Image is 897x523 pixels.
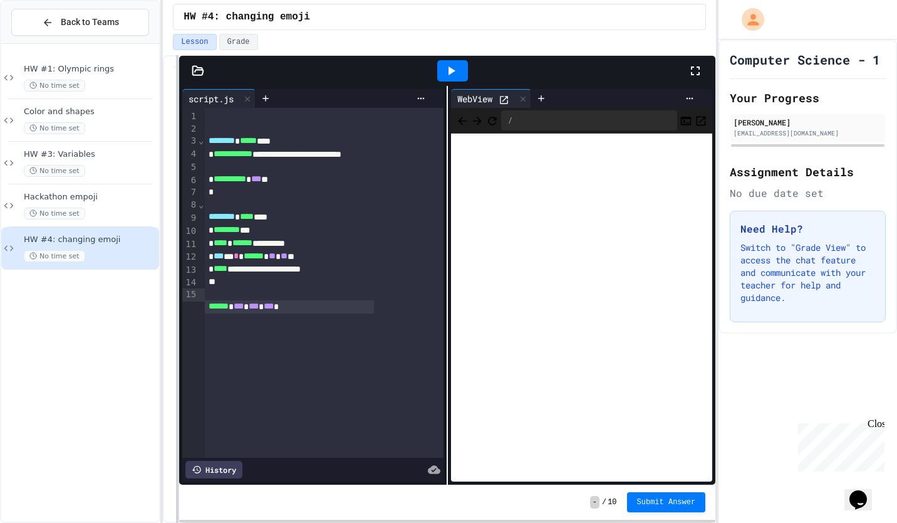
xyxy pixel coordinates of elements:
[740,241,875,304] p: Switch to "Grade View" to access the chat feature and communicate with your teacher for help and ...
[184,9,310,24] span: HW #4: changing emoji
[24,165,85,177] span: No time set
[24,122,85,134] span: No time set
[24,149,157,160] span: HW #3: Variables
[844,473,884,510] iframe: chat widget
[24,235,157,245] span: HW #4: changing emoji
[730,163,886,181] h2: Assignment Details
[24,192,157,203] span: Hackathon empoji
[740,221,875,236] h3: Need Help?
[734,129,882,138] div: [EMAIL_ADDRESS][DOMAIN_NAME]
[734,117,882,128] div: [PERSON_NAME]
[11,9,149,36] button: Back to Teams
[730,89,886,107] h2: Your Progress
[24,80,85,92] span: No time set
[24,208,85,219] span: No time set
[5,5,86,80] div: Chat with us now!Close
[728,5,767,34] div: My Account
[24,250,85,262] span: No time set
[24,107,157,117] span: Color and shapes
[24,64,157,75] span: HW #1: Olympic rings
[61,16,119,29] span: Back to Teams
[793,418,884,472] iframe: chat widget
[730,186,886,201] div: No due date set
[219,34,258,50] button: Grade
[173,34,216,50] button: Lesson
[730,51,880,68] h1: Computer Science - 1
